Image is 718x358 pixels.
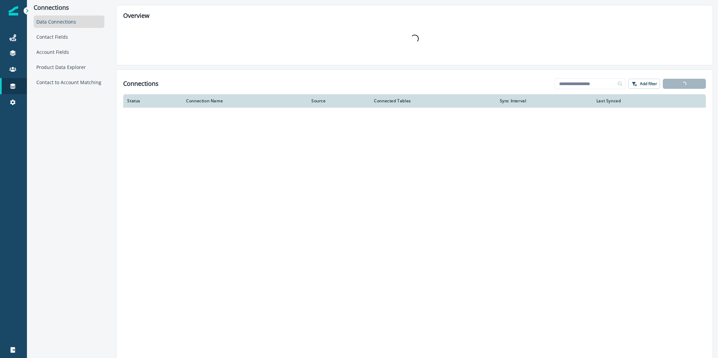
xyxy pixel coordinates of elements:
div: Status [127,98,178,104]
p: Add filter [640,81,657,86]
div: Account Fields [34,46,104,58]
h1: Connections [123,80,159,87]
div: Last Synced [596,98,679,104]
div: Source [311,98,366,104]
div: Contact Fields [34,31,104,43]
h2: Overview [123,12,706,20]
div: Contact to Account Matching [34,76,104,88]
p: Connections [34,4,104,11]
div: Connected Tables [374,98,491,104]
div: Sync Interval [500,98,588,104]
img: Inflection [9,6,18,15]
button: Add filter [628,79,660,89]
div: Data Connections [34,15,104,28]
div: Connection Name [186,98,303,104]
div: Product Data Explorer [34,61,104,73]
